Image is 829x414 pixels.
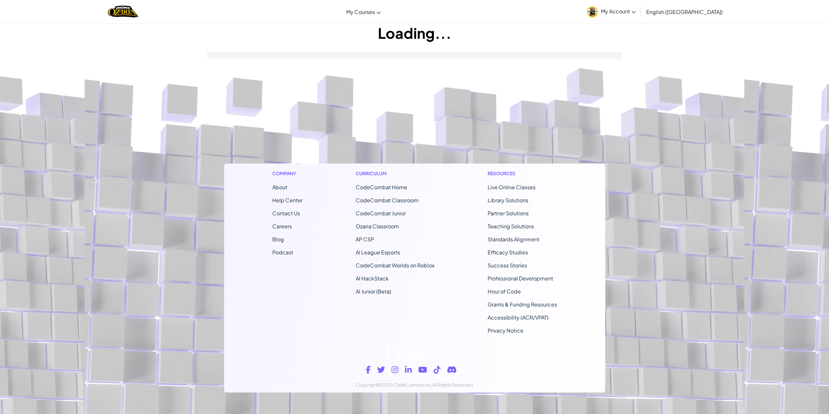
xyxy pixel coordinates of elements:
[488,236,539,243] a: Standards Alignment
[643,3,726,21] a: English ([GEOGRAPHIC_DATA])
[488,327,523,334] a: Privacy Notice
[356,288,391,295] a: AI Junior (Beta)
[488,184,536,191] a: Live Online Classes
[584,1,639,22] a: My Account
[488,275,553,282] a: Professional Development
[488,170,557,177] h1: Resources
[272,249,293,256] a: Podcast
[356,236,374,243] a: AP CSP
[356,170,435,177] h1: Curriculum
[272,210,300,217] span: Contact Us
[488,197,528,204] a: Library Solutions
[587,7,598,17] img: avatar
[355,382,377,388] span: Copyright
[356,262,435,269] a: CodeCombat Worlds on Roblox
[356,210,406,217] a: CodeCombat Junior
[108,5,138,18] a: Ozaria by CodeCombat logo
[272,236,284,243] a: Blog
[488,223,534,230] a: Teaching Solutions
[346,8,375,15] span: My Courses
[488,262,527,269] a: Success Stories
[272,223,292,230] a: Careers
[356,223,399,230] a: Ozaria Classroom
[272,197,303,204] a: Help Center
[108,5,138,18] img: Home
[488,288,521,295] a: Hour of Code
[488,249,528,256] a: Efficacy Studies
[601,8,636,15] span: My Account
[272,184,287,191] a: About
[272,170,303,177] h1: Company
[356,249,400,256] a: AI League Esports
[377,382,432,388] span: ©2024 CodeCombat Inc.
[343,3,384,21] a: My Courses
[356,275,389,282] a: AI HackStack
[488,314,549,321] a: Accessibility (ACR/VPAT)
[387,346,436,359] img: Ozaria logo
[488,210,529,217] a: Partner Solutions
[356,184,407,191] span: CodeCombat Home
[432,382,474,388] span: All Rights Reserved.
[356,197,419,204] a: CodeCombat Classroom
[646,8,723,15] span: English ([GEOGRAPHIC_DATA])
[488,301,557,308] a: Grants & Funding Resources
